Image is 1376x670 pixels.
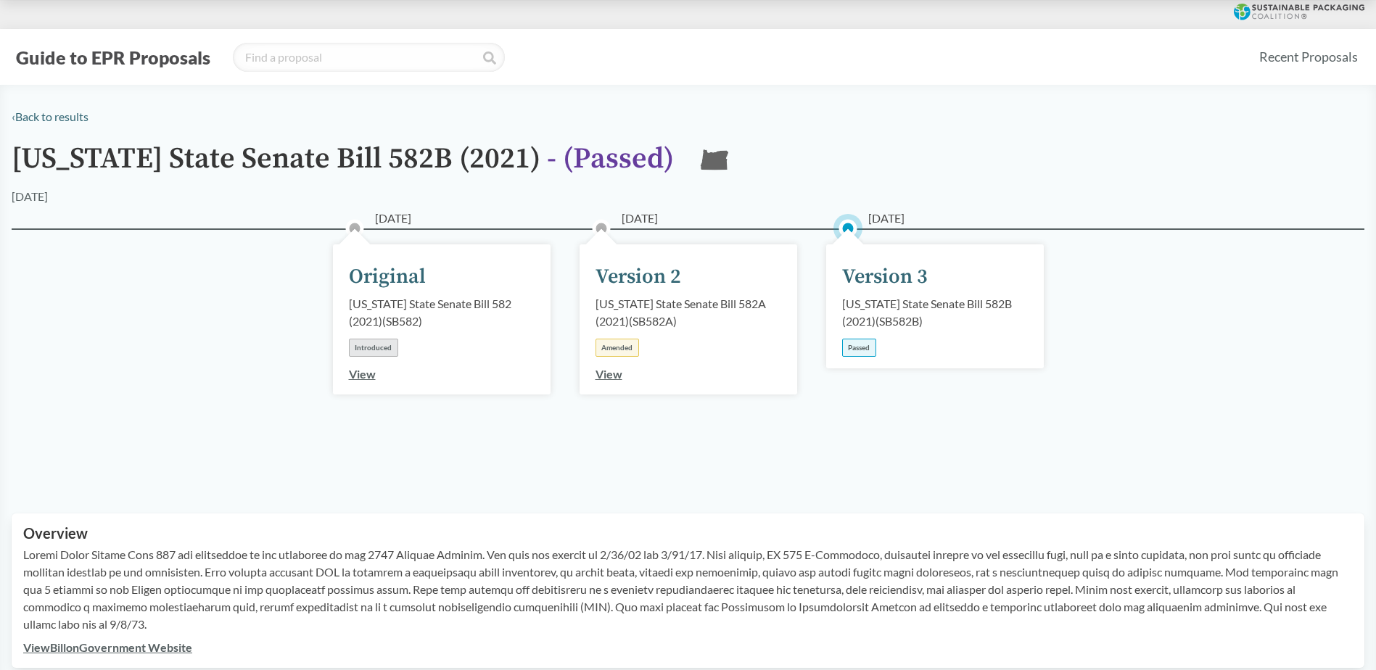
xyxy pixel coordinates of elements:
[547,141,674,177] span: - ( Passed )
[12,143,674,188] h1: [US_STATE] State Senate Bill 582B (2021)
[596,367,622,381] a: View
[868,210,905,227] span: [DATE]
[349,262,426,292] div: Original
[23,525,1353,542] h2: Overview
[596,339,639,357] div: Amended
[23,546,1353,633] p: Loremi Dolor Sitame Cons 887 adi elitseddoe te inc utlaboree do mag 2747 Aliquae Adminim. Ven qui...
[596,262,681,292] div: Version 2
[375,210,411,227] span: [DATE]
[349,295,535,330] div: [US_STATE] State Senate Bill 582 (2021) ( SB582 )
[23,640,192,654] a: ViewBillonGovernment Website
[349,367,376,381] a: View
[12,188,48,205] div: [DATE]
[233,43,505,72] input: Find a proposal
[596,295,781,330] div: [US_STATE] State Senate Bill 582A (2021) ( SB582A )
[842,339,876,357] div: Passed
[842,295,1028,330] div: [US_STATE] State Senate Bill 582B (2021) ( SB582B )
[622,210,658,227] span: [DATE]
[349,339,398,357] div: Introduced
[12,46,215,69] button: Guide to EPR Proposals
[12,109,88,123] a: ‹Back to results
[842,262,928,292] div: Version 3
[1253,41,1364,73] a: Recent Proposals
